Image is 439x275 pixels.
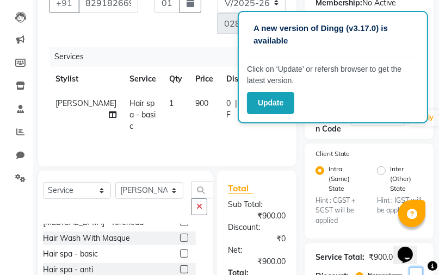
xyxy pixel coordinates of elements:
[50,47,294,67] div: Services
[195,98,208,108] span: 900
[189,67,220,91] th: Price
[253,22,412,47] p: A new version of Dingg (v3.17.0) is available
[377,196,423,216] small: Hint : IGST will be applied
[220,222,293,233] div: Discount:
[393,232,428,264] iframe: chat widget
[329,164,353,193] label: Intra (Same) State
[247,92,294,114] button: Update
[220,256,293,267] div: ₹900.00
[220,210,293,222] div: ₹900.00
[163,67,189,91] th: Qty
[123,67,163,91] th: Service
[228,183,253,194] span: Total
[220,245,293,256] div: Net:
[247,64,419,86] p: Click on ‘Update’ or refersh browser to get the latest version.
[191,182,218,198] input: Search or Scan
[316,149,350,159] label: Client State
[369,252,398,263] div: ₹900.00
[49,67,123,91] th: Stylist
[220,67,255,91] th: Disc
[43,233,130,244] div: Hair Wash With Masque
[316,252,365,263] div: Service Total:
[316,112,351,135] div: Coupon Code
[169,98,174,108] span: 1
[55,98,116,108] span: [PERSON_NAME]
[390,164,414,193] label: Inter (Other) State
[220,233,293,245] div: ₹0
[43,248,98,260] div: Hair spa - basic
[316,196,361,226] small: Hint : CGST + SGST will be applied
[129,98,156,131] span: Hair spa - basic
[226,98,231,121] span: 0 F
[235,98,237,121] span: |
[220,199,293,210] div: Sub Total:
